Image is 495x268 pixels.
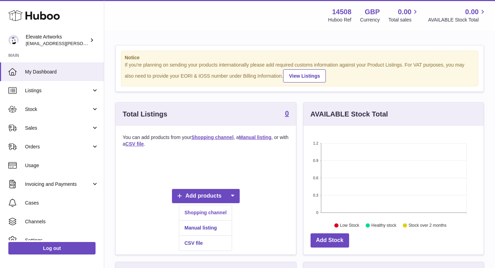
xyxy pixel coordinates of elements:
text: Healthy stock [371,223,397,228]
span: Stock [25,106,91,113]
text: 0.9 [313,158,318,163]
a: CSV file [125,141,144,147]
text: 0.3 [313,193,318,197]
a: CSV file [179,236,232,251]
span: Cases [25,200,99,206]
a: Shopping channel [191,135,233,140]
a: Add products [172,189,240,203]
a: View Listings [283,69,326,83]
p: You can add products from your , a , or with a . [123,134,289,147]
img: conor.barry@elevateartworks.com [8,35,19,45]
span: Invoicing and Payments [25,181,91,188]
span: 0.00 [465,7,479,17]
text: Low Stock [340,223,359,228]
a: Manual listing [239,135,271,140]
span: [EMAIL_ADDRESS][PERSON_NAME][DOMAIN_NAME] [26,41,139,46]
span: AVAILABLE Stock Total [428,17,487,23]
span: Settings [25,237,99,244]
h3: Total Listings [123,110,167,119]
div: Currency [360,17,380,23]
text: 0.6 [313,176,318,180]
div: Huboo Ref [328,17,352,23]
div: Elevate Artworks [26,34,88,47]
span: Usage [25,162,99,169]
a: 0.00 Total sales [388,7,419,23]
span: Listings [25,87,91,94]
a: Log out [8,242,96,254]
a: Add Stock [311,233,349,248]
a: 0 [285,110,289,118]
strong: GBP [365,7,380,17]
strong: Notice [125,54,475,61]
text: 0 [316,210,318,215]
span: My Dashboard [25,69,99,75]
h3: AVAILABLE Stock Total [311,110,388,119]
span: Orders [25,144,91,150]
a: Manual listing [179,221,232,235]
div: If you're planning on sending your products internationally please add required customs informati... [125,62,475,83]
span: Channels [25,218,99,225]
strong: 14508 [332,7,352,17]
span: Sales [25,125,91,131]
text: 1.2 [313,141,318,145]
a: Shopping channel [179,205,232,220]
span: 0.00 [398,7,412,17]
span: Total sales [388,17,419,23]
strong: 0 [285,110,289,117]
a: 0.00 AVAILABLE Stock Total [428,7,487,23]
text: Stock over 2 months [409,223,446,228]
